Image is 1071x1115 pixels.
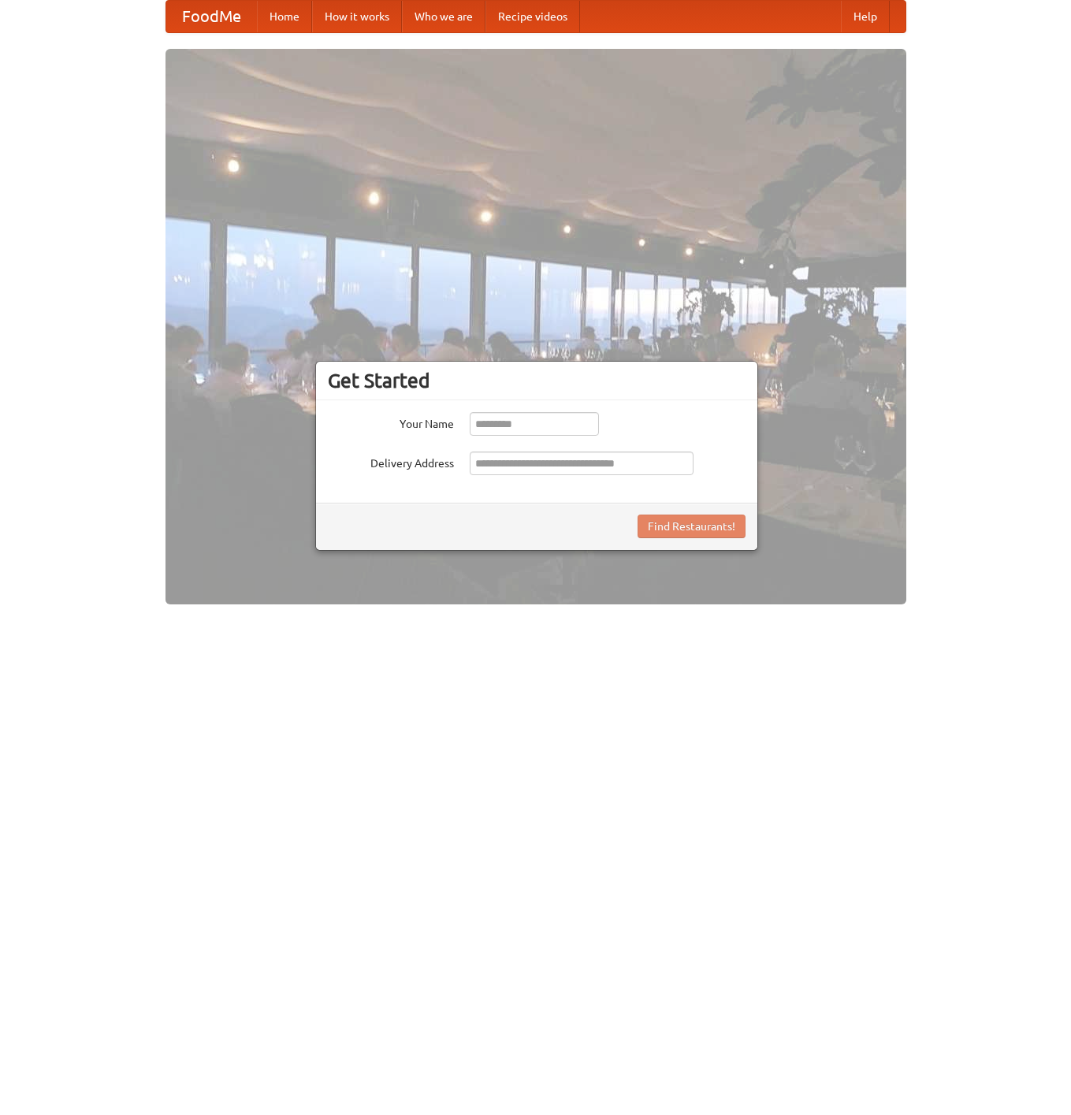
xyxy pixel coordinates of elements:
[257,1,312,32] a: Home
[485,1,580,32] a: Recipe videos
[166,1,257,32] a: FoodMe
[328,369,746,392] h3: Get Started
[312,1,402,32] a: How it works
[328,412,454,432] label: Your Name
[402,1,485,32] a: Who we are
[638,515,746,538] button: Find Restaurants!
[841,1,890,32] a: Help
[328,452,454,471] label: Delivery Address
